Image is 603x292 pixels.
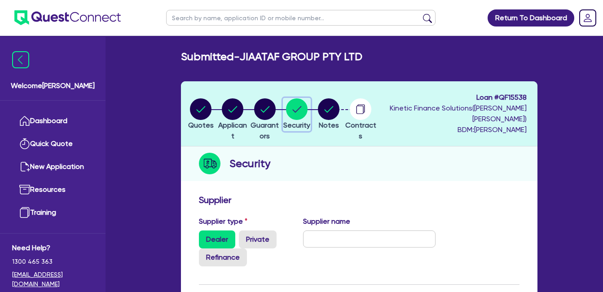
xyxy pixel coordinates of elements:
[12,178,93,201] a: Resources
[12,201,93,224] a: Training
[217,98,249,142] button: Applicant
[345,98,377,142] button: Contracts
[12,133,93,155] a: Quick Quote
[283,98,311,131] button: Security
[199,248,247,266] label: Refinance
[19,207,30,218] img: training
[283,121,310,129] span: Security
[379,92,527,103] span: Loan # QF15538
[188,98,214,131] button: Quotes
[576,6,599,30] a: Dropdown toggle
[19,161,30,172] img: new-application
[12,110,93,133] a: Dashboard
[251,121,279,140] span: Guarantors
[229,155,270,172] h2: Security
[12,155,93,178] a: New Application
[199,216,247,227] label: Supplier type
[12,243,93,253] span: Need Help?
[317,98,340,131] button: Notes
[188,121,214,129] span: Quotes
[12,257,93,266] span: 1300 465 363
[12,51,29,68] img: icon-menu-close
[166,10,436,26] input: Search by name, application ID or mobile number...
[249,98,281,142] button: Guarantors
[218,121,247,140] span: Applicant
[488,9,574,27] a: Return To Dashboard
[390,104,527,123] span: Kinetic Finance Solutions ( [PERSON_NAME] [PERSON_NAME] )
[239,230,277,248] label: Private
[199,230,235,248] label: Dealer
[11,80,95,91] span: Welcome [PERSON_NAME]
[303,216,350,227] label: Supplier name
[19,138,30,149] img: quick-quote
[319,121,339,129] span: Notes
[345,121,376,140] span: Contracts
[199,195,519,205] h3: Supplier
[14,10,121,25] img: quest-connect-logo-blue
[12,270,93,289] a: [EMAIL_ADDRESS][DOMAIN_NAME]
[19,184,30,195] img: resources
[181,50,362,63] h2: Submitted - JIAATAF GROUP PTY LTD
[379,124,527,135] span: BDM: [PERSON_NAME]
[199,153,220,174] img: step-icon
